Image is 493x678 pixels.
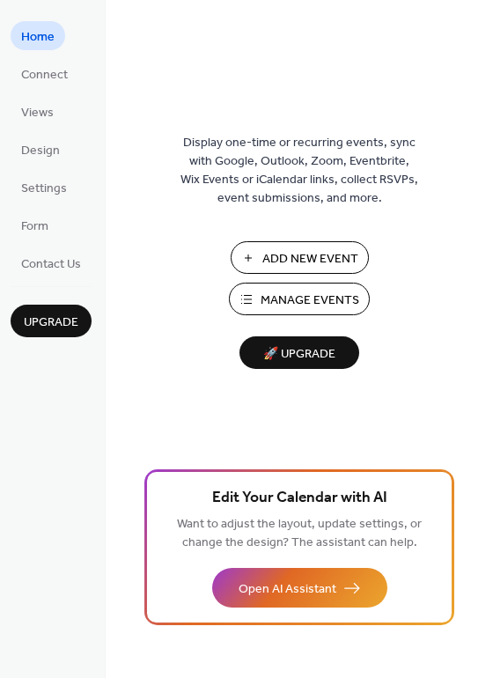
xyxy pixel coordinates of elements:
[212,486,387,511] span: Edit Your Calendar with AI
[11,210,59,240] a: Form
[11,135,70,164] a: Design
[21,217,48,236] span: Form
[11,248,92,277] a: Contact Us
[229,283,370,315] button: Manage Events
[21,28,55,47] span: Home
[21,180,67,198] span: Settings
[231,241,369,274] button: Add New Event
[261,291,359,310] span: Manage Events
[250,343,349,366] span: 🚀 Upgrade
[21,66,68,85] span: Connect
[239,336,359,369] button: 🚀 Upgrade
[11,305,92,337] button: Upgrade
[24,313,78,332] span: Upgrade
[262,250,358,269] span: Add New Event
[21,142,60,160] span: Design
[11,173,77,202] a: Settings
[11,21,65,50] a: Home
[21,104,54,122] span: Views
[239,580,336,599] span: Open AI Assistant
[212,568,387,608] button: Open AI Assistant
[11,97,64,126] a: Views
[180,134,418,208] span: Display one-time or recurring events, sync with Google, Outlook, Zoom, Eventbrite, Wix Events or ...
[177,512,422,555] span: Want to adjust the layout, update settings, or change the design? The assistant can help.
[21,255,81,274] span: Contact Us
[11,59,78,88] a: Connect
